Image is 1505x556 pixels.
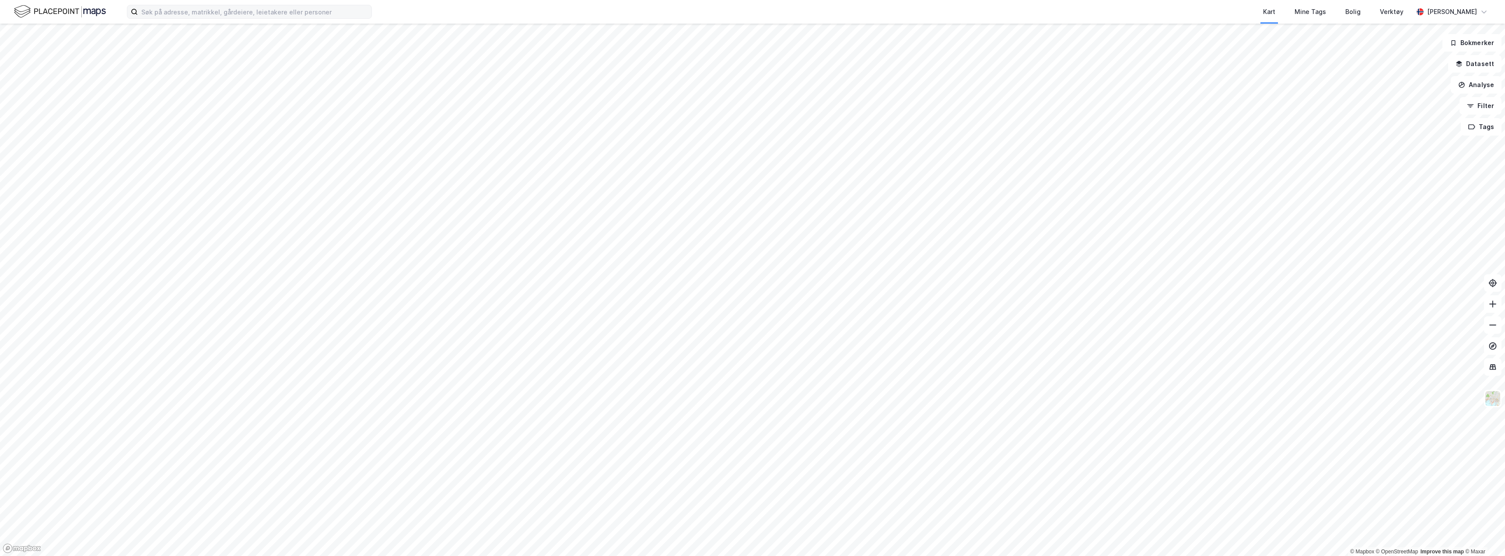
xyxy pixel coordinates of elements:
[1376,549,1418,555] a: OpenStreetMap
[1451,76,1501,94] button: Analyse
[138,5,371,18] input: Søk på adresse, matrikkel, gårdeiere, leietakere eller personer
[1345,7,1361,17] div: Bolig
[1350,549,1374,555] a: Mapbox
[1461,514,1505,556] div: Kontrollprogram for chat
[1427,7,1477,17] div: [PERSON_NAME]
[1484,390,1501,407] img: Z
[1263,7,1275,17] div: Kart
[14,4,106,19] img: logo.f888ab2527a4732fd821a326f86c7f29.svg
[1421,549,1464,555] a: Improve this map
[1442,34,1501,52] button: Bokmerker
[1461,514,1505,556] iframe: Chat Widget
[1459,97,1501,115] button: Filter
[1461,118,1501,136] button: Tags
[3,543,41,553] a: Mapbox homepage
[1380,7,1403,17] div: Verktøy
[1448,55,1501,73] button: Datasett
[1295,7,1326,17] div: Mine Tags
